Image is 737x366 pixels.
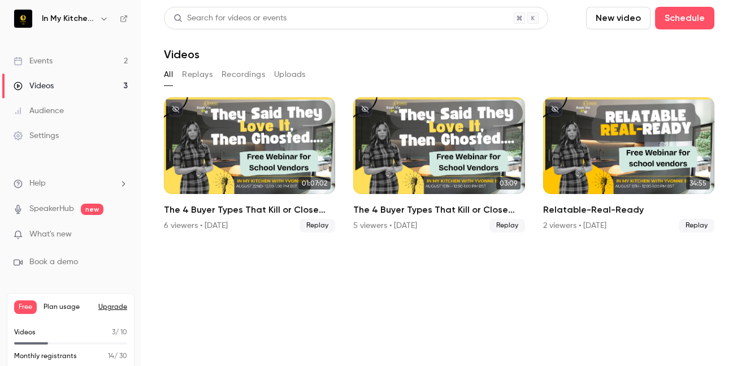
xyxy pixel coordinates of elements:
[543,220,606,231] div: 2 viewers • [DATE]
[29,256,78,268] span: Book a demo
[164,97,335,232] li: The 4 Buyer Types That Kill or Close Your Deals
[14,130,59,141] div: Settings
[29,178,46,190] span: Help
[112,329,115,336] span: 3
[164,220,228,231] div: 6 viewers • [DATE]
[298,177,331,190] span: 01:07:02
[164,97,714,232] ul: Videos
[14,10,32,28] img: In My Kitchen With Yvonne
[14,328,36,338] p: Videos
[164,203,335,217] h2: The 4 Buyer Types That Kill or Close Your Deals
[108,351,127,361] p: / 30
[182,66,213,84] button: Replays
[108,353,114,360] span: 14
[353,220,417,231] div: 5 viewers • [DATE]
[81,204,103,215] span: new
[164,97,335,232] a: 01:07:02The 4 Buyer Types That Kill or Close Your Deals6 viewers • [DATE]Replay
[14,351,77,361] p: Monthly registrants
[655,7,714,29] button: Schedule
[496,177,521,190] span: 03:09
[29,229,72,240] span: What's new
[14,178,128,190] li: help-dropdown-opener
[358,102,372,117] button: unpublished
[164,48,200,61] h1: Videos
[98,303,127,312] button: Upgrade
[14,105,64,117] div: Audience
[586,7,651,29] button: New video
[222,66,265,84] button: Recordings
[686,177,710,190] span: 34:55
[174,12,287,24] div: Search for videos or events
[14,80,54,92] div: Videos
[42,13,95,24] h6: In My Kitchen With [PERSON_NAME]
[29,203,74,215] a: SpeakerHub
[164,66,173,84] button: All
[679,219,714,232] span: Replay
[112,328,127,338] p: / 10
[353,97,524,232] a: 03:09The 4 Buyer Types That Kill or Close Your Deals5 viewers • [DATE]Replay
[168,102,183,117] button: unpublished
[543,97,714,232] a: 34:55Relatable-Real-Ready2 viewers • [DATE]Replay
[548,102,562,117] button: unpublished
[489,219,525,232] span: Replay
[353,203,524,217] h2: The 4 Buyer Types That Kill or Close Your Deals
[274,66,306,84] button: Uploads
[300,219,335,232] span: Replay
[543,203,714,217] h2: Relatable-Real-Ready
[14,55,53,67] div: Events
[14,300,37,314] span: Free
[44,303,92,312] span: Plan usage
[543,97,714,232] li: Relatable-Real-Ready
[114,230,128,240] iframe: Noticeable Trigger
[353,97,524,232] li: The 4 Buyer Types That Kill or Close Your Deals
[164,7,714,359] section: Videos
